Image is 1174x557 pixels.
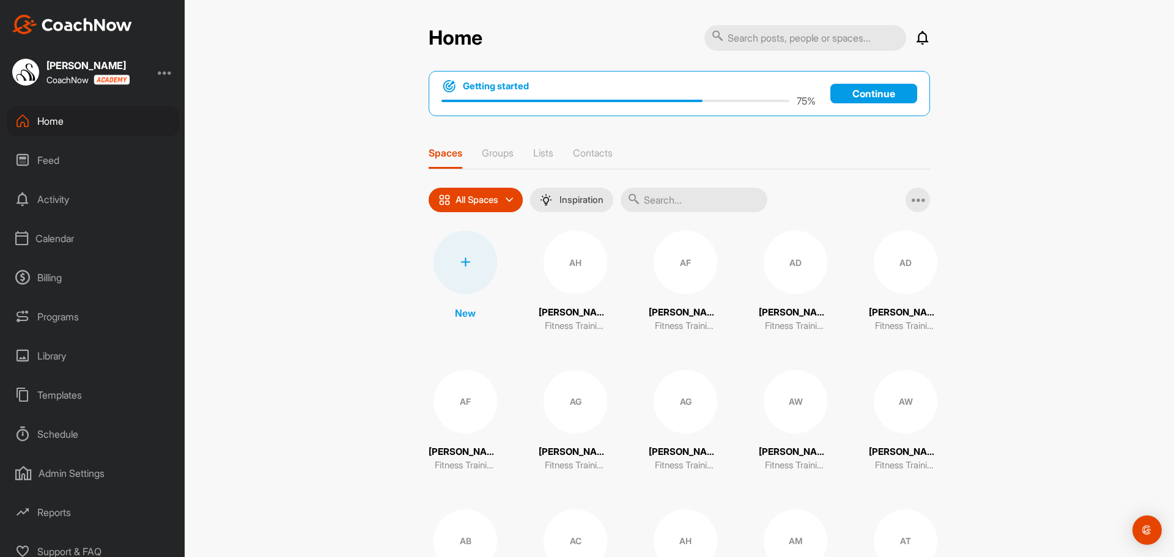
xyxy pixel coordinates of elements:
[7,301,179,332] div: Programs
[759,231,832,333] a: AD[PERSON_NAME]Fitness Training
[649,306,722,320] p: [PERSON_NAME]
[456,195,498,205] p: All Spaces
[46,75,130,85] div: CoachNow
[544,231,607,294] div: AH
[704,25,906,51] input: Search posts, people or spaces...
[759,370,832,473] a: AW[PERSON_NAME]Fitness Training
[539,445,612,459] p: [PERSON_NAME]
[429,445,502,459] p: [PERSON_NAME]
[435,459,496,473] p: Fitness Training
[765,459,826,473] p: Fitness Training
[429,370,502,473] a: AF[PERSON_NAME]Fitness Training
[545,319,606,333] p: Fitness Training
[7,341,179,371] div: Library
[539,370,612,473] a: AG[PERSON_NAME]Fitness Training
[869,306,942,320] p: [PERSON_NAME]
[539,306,612,320] p: [PERSON_NAME]
[797,94,816,108] p: 75 %
[7,458,179,489] div: Admin Settings
[7,223,179,254] div: Calendar
[654,231,717,294] div: AF
[874,231,937,294] div: AD
[573,147,613,159] p: Contacts
[7,419,179,449] div: Schedule
[869,370,942,473] a: AW[PERSON_NAME] WorkerFitness Training
[875,319,936,333] p: Fitness Training
[544,370,607,433] div: AG
[649,445,722,459] p: [PERSON_NAME]
[540,194,552,206] img: menuIcon
[764,370,827,433] div: AW
[874,370,937,433] div: AW
[7,184,179,215] div: Activity
[655,459,716,473] p: Fitness Training
[869,445,942,459] p: [PERSON_NAME] Worker
[765,319,826,333] p: Fitness Training
[559,195,604,205] p: Inspiration
[7,380,179,410] div: Templates
[759,306,832,320] p: [PERSON_NAME]
[649,231,722,333] a: AF[PERSON_NAME]Fitness Training
[7,262,179,293] div: Billing
[438,194,451,206] img: icon
[12,59,39,86] img: square_c8b22097c993bcfd2b698d1eae06ee05.jpg
[539,231,612,333] a: AH[PERSON_NAME]Fitness Training
[621,188,767,212] input: Search...
[545,459,606,473] p: Fitness Training
[434,370,497,433] div: AF
[12,15,132,34] img: CoachNow
[7,106,179,136] div: Home
[875,459,936,473] p: Fitness Training
[1132,515,1162,545] div: Open Intercom Messenger
[654,370,717,433] div: AG
[533,147,553,159] p: Lists
[429,147,462,159] p: Spaces
[482,147,514,159] p: Groups
[655,319,716,333] p: Fitness Training
[46,61,130,70] div: [PERSON_NAME]
[455,306,476,320] p: New
[94,75,130,85] img: CoachNow acadmey
[441,79,457,94] img: bullseye
[463,79,529,93] h1: Getting started
[7,497,179,528] div: Reports
[759,445,832,459] p: [PERSON_NAME]
[869,231,942,333] a: AD[PERSON_NAME]Fitness Training
[764,231,827,294] div: AD
[649,370,722,473] a: AG[PERSON_NAME]Fitness Training
[7,145,179,175] div: Feed
[429,26,482,50] h2: Home
[830,84,917,103] a: Continue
